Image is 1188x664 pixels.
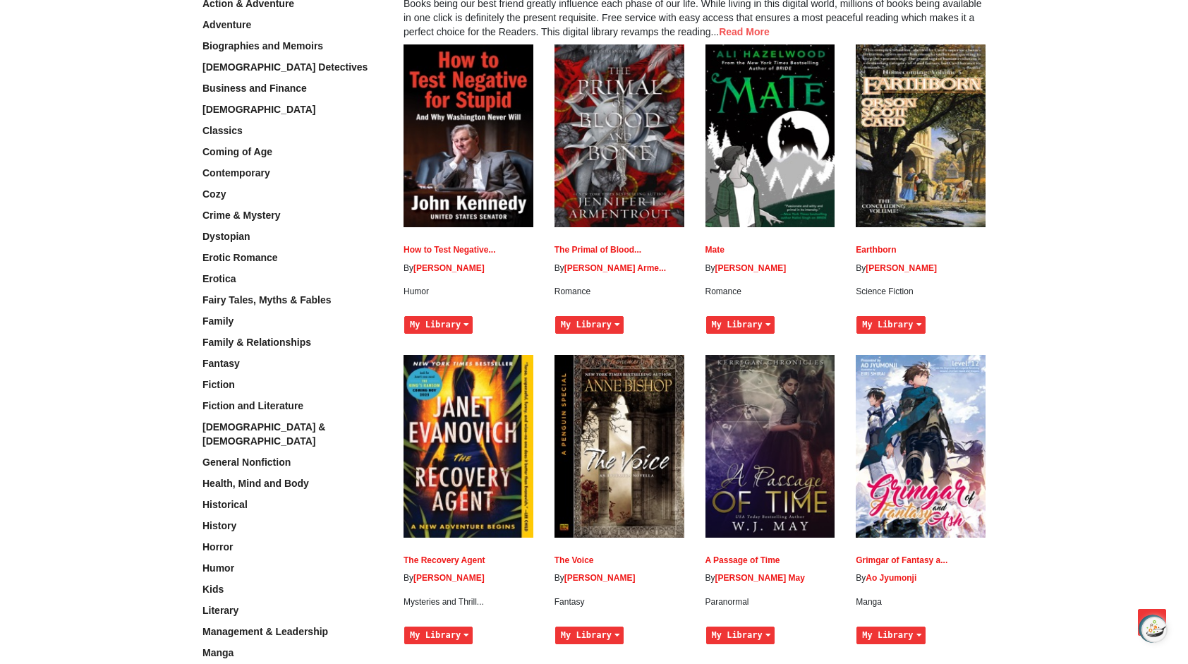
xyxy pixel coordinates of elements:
[202,294,332,306] a: Fairy Tales, Myths & Fables
[554,572,684,584] p: Anne Bishop
[404,245,533,255] h2: How to Test Negative for Stupid
[404,596,533,608] p: Mysteries and Thrillers
[202,167,270,179] a: Contemporary
[705,555,835,565] h2: A Passage of Time
[404,555,533,565] h2: The Recovery Agent
[202,83,307,94] a: Business and Finance
[202,541,234,553] a: Horror
[856,555,947,565] a: Grimgar of Fantasy a...
[202,315,234,327] a: Family
[856,245,896,255] a: Earthborn
[404,355,533,538] img: The Recovery Agent
[202,647,234,658] a: Manga
[202,188,226,200] a: Cozy
[719,26,770,37] a: Read More
[706,316,775,334] button: My Library
[404,245,495,255] a: How to Test Negative...
[1138,609,1166,636] button: Scroll Top
[856,627,925,644] button: My Library
[856,355,986,538] img: Grimgar of Fantasy and Ash: Volume 12
[404,44,533,227] img: How to Test Negative for Stupid
[705,245,835,255] h2: Mate
[202,400,303,411] a: Fiction and Literature
[202,358,240,369] a: Fantasy
[856,245,986,255] h2: Earthborn
[404,316,473,334] button: My Library
[715,263,787,273] a: [PERSON_NAME]
[705,572,835,584] p: W.J. May
[554,286,684,298] p: Romance
[705,245,725,255] a: Mate
[202,626,328,637] a: Management & Leadership
[705,596,835,608] p: Paranormal
[866,573,916,583] a: Ao Jyumonji
[866,263,937,273] a: [PERSON_NAME]
[202,146,272,157] a: Coming of Age
[554,245,684,255] h2: The Primal of Blood and Bone
[202,125,243,136] a: Classics
[404,286,533,298] p: Humor
[202,457,291,468] a: General Nonfiction
[856,555,986,565] h2: Grimgar of Fantasy and Ash: Volume 12
[404,262,533,274] p: John Kennedy
[705,262,835,274] p: Ali Hazelwood
[564,263,666,273] a: [PERSON_NAME] Arme...
[856,262,986,274] p: Orson Scott Card
[202,499,248,510] a: Historical
[705,355,835,538] img: A Passage of Time
[554,262,684,274] p: Jennifer L. Armentrout
[706,627,775,644] button: My Library
[202,478,309,489] a: Health, Mind and Body
[555,316,624,334] button: My Library
[413,573,485,583] a: [PERSON_NAME]
[705,286,835,298] p: Romance
[202,605,238,616] a: Literary
[404,627,473,644] button: My Library
[413,263,485,273] a: [PERSON_NAME]
[555,627,624,644] button: My Library
[202,421,325,447] a: [DEMOGRAPHIC_DATA] & [DEMOGRAPHIC_DATA]
[202,379,235,390] a: Fiction
[554,555,684,565] h2: The Voice
[554,555,594,565] a: The Voice
[554,596,684,608] p: Fantasy
[404,555,485,565] a: The Recovery Agent
[856,286,986,298] p: Science Fiction
[202,562,234,574] a: Humor
[856,44,986,227] img: Earthborn
[554,245,641,255] a: The Primal of Blood...
[202,273,236,284] a: Erotica
[202,584,224,595] a: Kids
[202,210,281,221] a: Crime & Mystery
[202,40,323,52] a: Biographies and Memoirs
[705,555,780,565] a: A Passage of Time
[856,316,925,334] button: My Library
[202,104,315,115] a: [DEMOGRAPHIC_DATA]
[554,44,684,227] img: The Primal of Blood and Bone
[404,572,533,584] p: Janet Evanovich
[202,520,236,531] a: History
[856,596,986,608] p: Manga
[554,355,684,538] img: The Voice
[202,19,251,30] a: Adventure
[705,44,835,227] img: Mate
[715,573,805,583] a: [PERSON_NAME] May
[856,572,986,584] p: Ao Jyumonji
[202,231,250,242] a: Dystopian
[202,252,278,263] a: Erotic Romance
[202,61,368,73] a: [DEMOGRAPHIC_DATA] Detectives
[202,337,311,348] a: Family & Relationships
[564,573,636,583] a: [PERSON_NAME]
